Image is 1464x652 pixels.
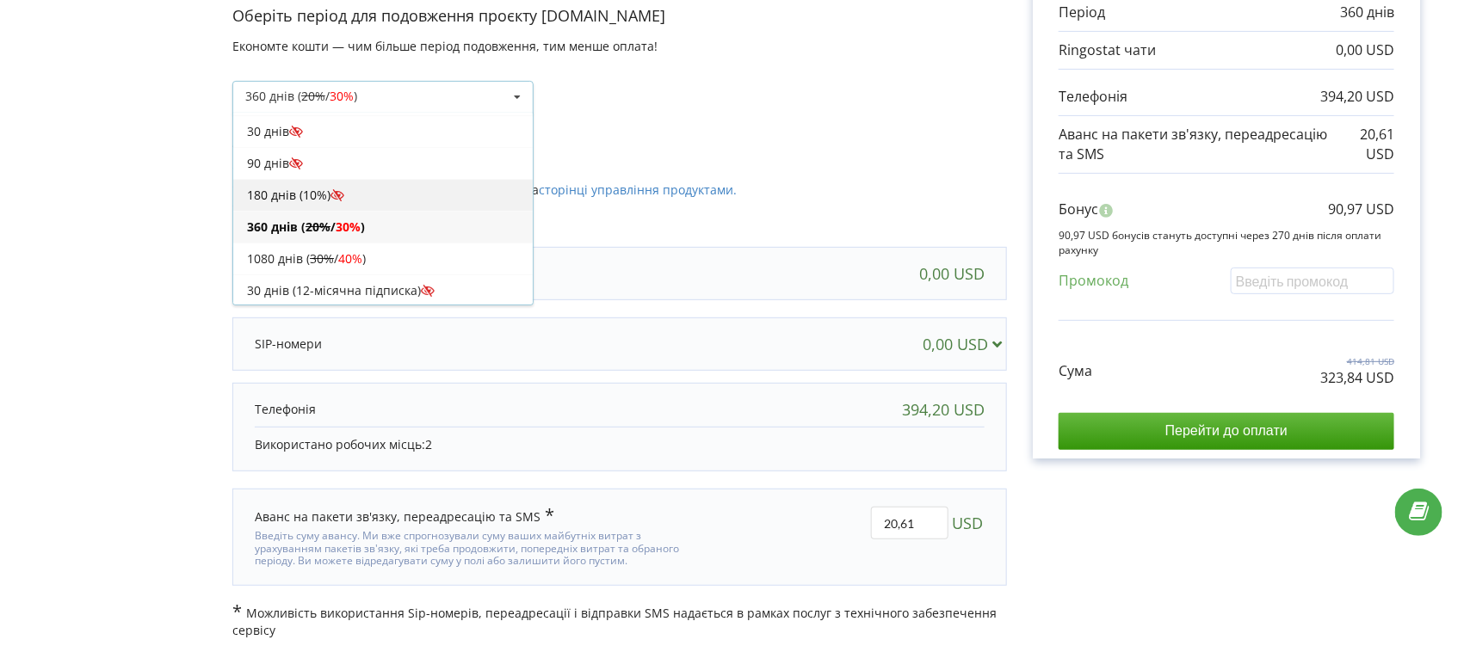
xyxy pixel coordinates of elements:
[1059,87,1127,107] p: Телефонія
[233,274,533,306] div: 30 днів (12-місячна підписка)
[255,335,322,353] p: SIP-номери
[301,88,325,104] s: 20%
[232,131,1007,153] p: Активовані продукти
[330,88,354,104] span: 30%
[255,526,702,567] div: Введіть суму авансу. Ми вже спрогнозували суму ваших майбутніх витрат з урахуванням пакетів зв'яз...
[338,250,362,267] span: 40%
[1059,271,1128,291] p: Промокод
[232,5,1007,28] p: Оберіть період для подовження проєкту [DOMAIN_NAME]
[1059,361,1092,381] p: Сума
[1059,125,1337,164] p: Аванс на пакети зв'язку, переадресацію та SMS
[1320,355,1394,367] p: 414,81 USD
[1059,413,1394,449] input: Перейти до оплати
[306,218,330,235] s: 20%
[1059,200,1098,219] p: Бонус
[1340,3,1394,22] p: 360 днів
[255,507,554,526] div: Аванс на пакети зв'язку, переадресацію та SMS
[310,250,334,267] s: 30%
[245,90,357,102] div: 360 днів ( / )
[255,401,316,418] p: Телефонія
[952,507,983,539] span: USD
[1328,200,1394,219] p: 90,97 USD
[233,147,533,179] div: 90 днів
[1337,125,1394,164] p: 20,61 USD
[336,218,361,235] span: 30%
[1059,228,1394,257] p: 90,97 USD бонусів стануть доступні через 270 днів після оплати рахунку
[425,436,432,452] span: 2
[539,181,737,198] a: сторінці управління продуктами.
[1320,368,1394,388] p: 323,84 USD
[233,211,533,243] div: 360 днів ( / )
[255,436,985,453] p: Використано робочих місць:
[923,335,1010,353] div: 0,00 USD
[1336,40,1394,60] p: 0,00 USD
[902,401,985,418] div: 394,20 USD
[232,603,1007,639] p: Можливість використання Sip-номерів, переадресації і відправки SMS надається в рамках послуг з те...
[1059,40,1156,60] p: Ringostat чати
[1320,87,1394,107] p: 394,20 USD
[1231,268,1394,294] input: Введіть промокод
[919,265,985,282] div: 0,00 USD
[233,115,533,147] div: 30 днів
[233,243,533,274] div: 1080 днів ( / )
[1059,3,1105,22] p: Період
[232,38,658,54] span: Економте кошти — чим більше період подовження, тим менше оплата!
[233,179,533,211] div: 180 днів (10%)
